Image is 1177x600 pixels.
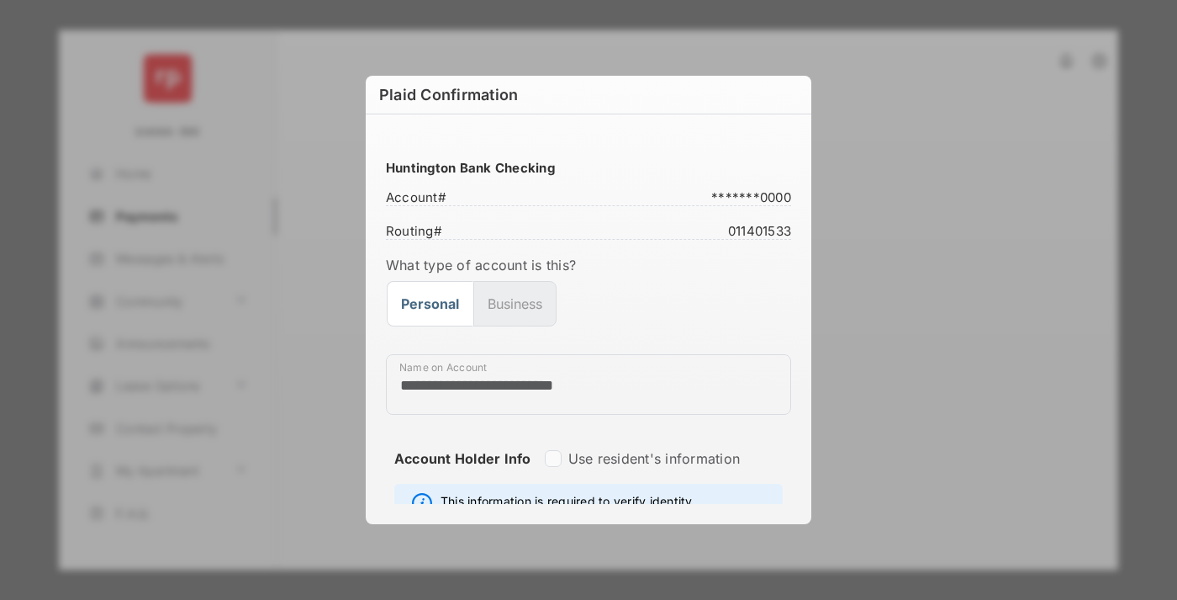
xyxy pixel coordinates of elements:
[386,257,791,273] label: What type of account is this?
[723,223,791,236] span: 011401533
[386,223,447,236] span: Routing #
[568,450,740,467] label: Use resident's information
[387,281,473,327] button: Personal
[473,281,557,327] button: Business
[386,189,451,202] span: Account #
[366,76,811,114] h6: Plaid Confirmation
[394,450,531,497] strong: Account Holder Info
[441,493,695,513] span: This information is required to verify identity.
[386,160,791,176] h3: Huntington Bank Checking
